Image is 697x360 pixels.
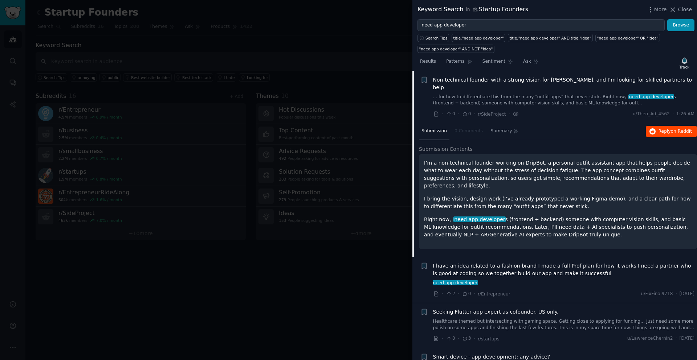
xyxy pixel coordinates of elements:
span: · [672,111,674,117]
button: Search Tips [417,34,449,42]
span: Summary [490,128,512,135]
button: Close [669,6,692,13]
span: More [654,6,667,13]
div: Keyword Search Startup Founders [417,5,528,14]
div: title:"need app developer" [453,36,504,41]
span: [DATE] [680,335,694,342]
span: Submission Contents [419,145,473,153]
a: "need app developer" OR "idea" [595,34,660,42]
span: · [458,335,459,343]
span: Patterns [446,58,464,65]
span: Submission [421,128,447,135]
a: Healthcare themed but intersecting with gaming space. Getting close to applying for funding… just... [433,318,695,331]
button: More [647,6,667,13]
a: I have an idea related to a fashion brand I made a full Prof plan for how it works I need a partn... [433,262,695,277]
p: I’m a non-technical founder working on DripBot, a personal outfit assistant app that helps people... [424,159,692,190]
span: Search Tips [425,36,448,41]
span: 2 [446,291,455,297]
span: · [509,110,510,118]
span: · [474,110,475,118]
span: r/SideProject [478,112,506,117]
a: Patterns [444,56,474,71]
span: u/Then_Ad_4562 [633,111,670,117]
span: 0 [462,111,471,117]
span: [DATE] [680,291,694,297]
a: Results [417,56,439,71]
div: "need app developer" AND NOT "idea" [419,46,493,51]
span: r/Entrepreneur [478,291,510,297]
span: Ask [523,58,531,65]
span: Sentiment [482,58,505,65]
div: "need app developer" OR "idea" [597,36,659,41]
a: Ask [521,56,541,71]
span: · [442,110,443,118]
span: · [442,290,443,298]
span: · [676,291,677,297]
span: Close [678,6,692,13]
div: title:"need app developer" AND title:"idea" [510,36,591,41]
span: 0 [446,111,455,117]
div: Track [680,65,689,70]
span: u/LawrenceChernin2 [627,335,673,342]
span: · [474,290,475,298]
p: I bring the vision, design work (I’ve already prototyped a working Figma demo), and a clear path ... [424,195,692,210]
span: 1:26 AM [676,111,694,117]
span: in [466,7,470,13]
span: 0 [462,291,471,297]
button: Browse [667,19,694,32]
a: Sentiment [480,56,515,71]
span: r/startups [478,336,500,342]
span: · [458,110,459,118]
span: Results [420,58,436,65]
span: need app developer [628,94,674,99]
input: Try a keyword related to your business [417,19,665,32]
span: Reply [659,128,692,135]
a: Non-technical founder with a strong vision for [PERSON_NAME], and I’m looking for skilled partner... [433,76,695,91]
a: title:"need app developer" [452,34,505,42]
a: "need app developer" AND NOT "idea" [417,45,494,53]
span: · [676,335,677,342]
a: need app developer [433,280,695,286]
span: on Reddit [671,129,692,134]
a: title:"need app developer" AND title:"idea" [508,34,593,42]
span: 0 [446,335,455,342]
span: 3 [462,335,471,342]
button: Track [677,55,692,71]
span: · [458,290,459,298]
span: need app developer [432,280,478,285]
a: Seeking Flutter app expert as cofounder. US only. [433,308,559,316]
span: u/FixFinal9718 [641,291,673,297]
span: · [474,335,475,343]
span: · [442,335,443,343]
button: Replyon Reddit [646,126,697,137]
a: ... for how to differentiate this from the many “outfit apps” that never stick. Right now, Ineed ... [433,94,695,107]
span: need app developer [453,216,506,222]
p: Right now, I s (frontend + backend) someone with computer vision skills, and basic ML knowledge f... [424,216,692,239]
